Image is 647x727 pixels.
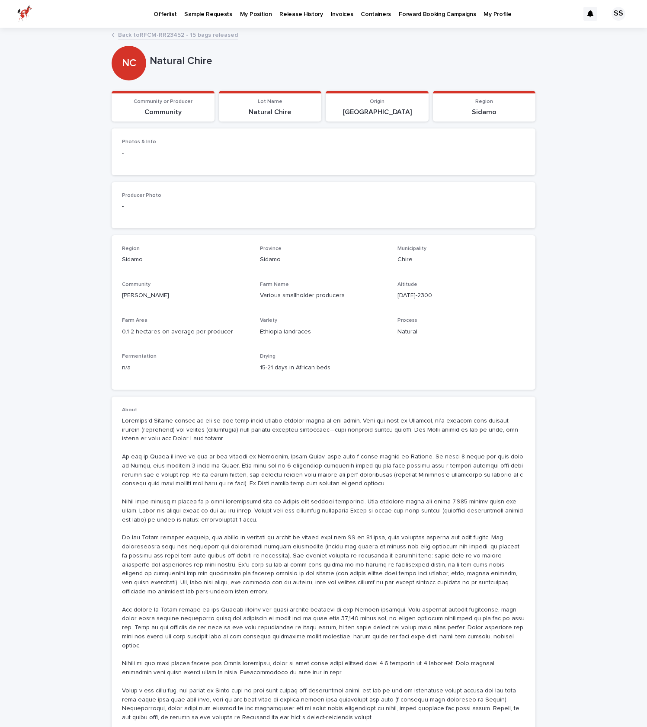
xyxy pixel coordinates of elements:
[260,282,289,287] span: Farm Name
[475,99,493,104] span: Region
[397,327,525,336] p: Natural
[224,108,317,116] p: Natural Chire
[612,7,625,21] div: SS
[260,318,277,323] span: Variety
[122,149,525,158] p: -
[122,363,250,372] p: n/a
[17,5,32,22] img: zttTXibQQrCfv9chImQE
[122,193,161,198] span: Producer Photo
[397,318,417,323] span: Process
[260,255,388,264] p: Sidamo
[397,282,417,287] span: Altitude
[122,407,137,413] span: About
[260,354,275,359] span: Drying
[258,99,282,104] span: Lot Name
[397,291,525,300] p: [DATE]-2300
[331,108,423,116] p: [GEOGRAPHIC_DATA]
[438,108,531,116] p: Sidamo
[118,29,238,39] a: Back toRFCM-RR23452 - 15 bags released
[122,327,250,336] p: 0.1-2 hectares on average per producer
[122,202,250,211] p: -
[112,22,146,69] div: NC
[122,318,147,323] span: Farm Area
[260,363,388,372] p: 15-21 days in African beds
[260,246,282,251] span: Province
[260,327,388,336] p: Ethiopia landraces
[260,291,388,300] p: Various smallholder producers
[122,354,157,359] span: Fermentation
[122,255,250,264] p: Sidamo
[122,291,250,300] p: [PERSON_NAME]
[122,282,151,287] span: Community
[117,108,209,116] p: Community
[397,246,426,251] span: Municipality
[122,246,140,251] span: Region
[150,55,532,67] p: Natural Chire
[122,139,156,144] span: Photos & Info
[370,99,384,104] span: Origin
[134,99,192,104] span: Community or Producer
[397,255,525,264] p: Chire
